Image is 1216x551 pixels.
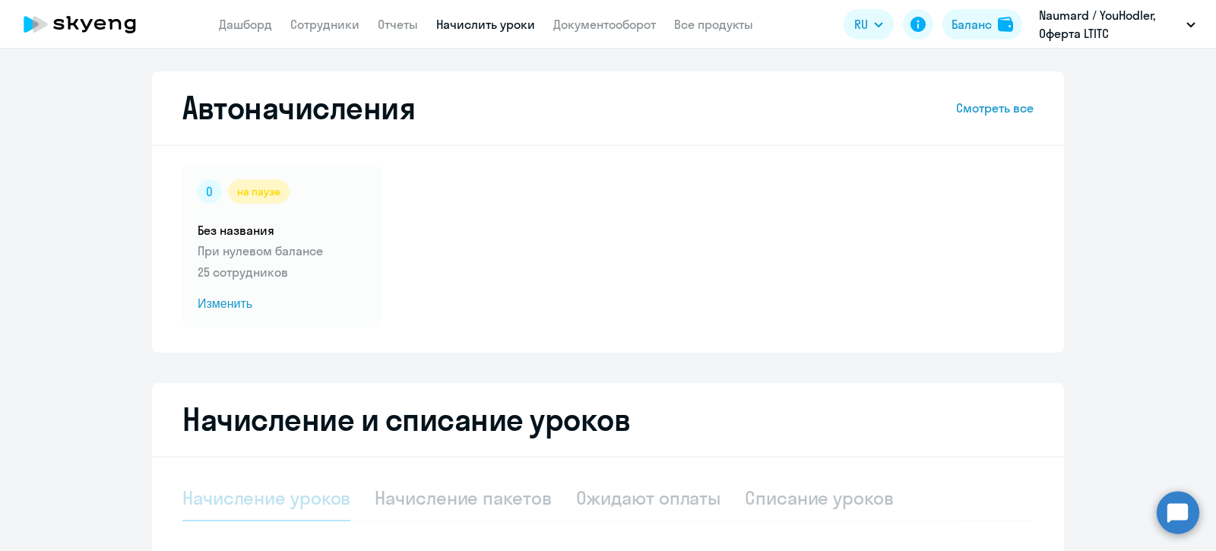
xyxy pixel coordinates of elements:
[182,401,1034,438] h2: Начисление и списание уроков
[998,17,1013,32] img: balance
[1039,6,1180,43] p: Naumard / YouHodler, Оферта LTITC
[198,242,366,260] p: При нулевом балансе
[228,179,290,204] div: на паузе
[219,17,272,32] a: Дашборд
[1031,6,1203,43] button: Naumard / YouHodler, Оферта LTITC
[854,15,868,33] span: RU
[553,17,656,32] a: Документооборот
[952,15,992,33] div: Баланс
[182,90,415,126] h2: Автоначисления
[942,9,1022,40] button: Балансbalance
[378,17,418,32] a: Отчеты
[436,17,535,32] a: Начислить уроки
[956,99,1034,117] a: Смотреть все
[844,9,894,40] button: RU
[674,17,753,32] a: Все продукты
[198,295,366,313] span: Изменить
[290,17,359,32] a: Сотрудники
[198,263,366,281] p: 25 сотрудников
[198,222,366,239] h5: Без названия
